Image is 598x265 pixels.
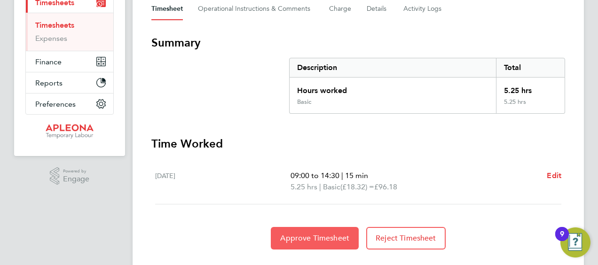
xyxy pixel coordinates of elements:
span: Finance [35,57,62,66]
span: Powered by [63,167,89,175]
span: Edit [547,171,561,180]
div: Timesheets [26,13,113,51]
span: £96.18 [374,182,397,191]
div: 5.25 hrs [496,78,565,98]
div: Total [496,58,565,77]
span: Basic [323,181,340,193]
div: 5.25 hrs [496,98,565,113]
button: Finance [26,51,113,72]
a: Powered byEngage [50,167,90,185]
button: Preferences [26,94,113,114]
a: Edit [547,170,561,181]
span: Engage [63,175,89,183]
a: Go to home page [25,124,114,139]
h3: Summary [151,35,565,50]
div: Description [290,58,496,77]
span: 15 min [345,171,368,180]
span: | [341,171,343,180]
span: Reject Timesheet [376,234,436,243]
span: 5.25 hrs [291,182,317,191]
button: Approve Timesheet [271,227,359,249]
div: Basic [297,98,311,106]
span: 09:00 to 14:30 [291,171,339,180]
a: Timesheets [35,21,74,30]
button: Open Resource Center, 9 new notifications [560,227,590,257]
div: Summary [289,58,565,114]
span: Preferences [35,100,76,109]
button: Reject Timesheet [366,227,446,249]
section: Timesheet [151,35,565,249]
button: Reports [26,72,113,93]
div: [DATE] [155,170,291,193]
div: Hours worked [290,78,496,98]
span: Approve Timesheet [280,234,349,243]
a: Expenses [35,34,67,43]
img: apleona-logo-retina.png [46,124,94,139]
span: | [319,182,321,191]
span: Reports [35,78,63,87]
h3: Time Worked [151,136,565,151]
span: (£18.32) = [340,182,374,191]
div: 9 [560,234,564,246]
